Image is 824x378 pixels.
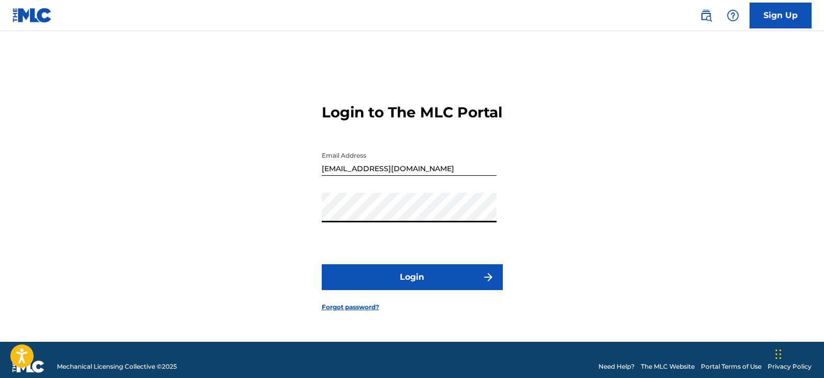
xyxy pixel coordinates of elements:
img: MLC Logo [12,8,52,23]
a: Portal Terms of Use [701,362,761,371]
a: Forgot password? [322,303,379,312]
h3: Login to The MLC Portal [322,103,502,122]
img: logo [12,360,44,373]
img: help [727,9,739,22]
a: Need Help? [598,362,635,371]
img: f7272a7cc735f4ea7f67.svg [482,271,495,283]
a: Public Search [696,5,716,26]
div: Widget de chat [772,328,824,378]
span: Mechanical Licensing Collective © 2025 [57,362,177,371]
img: search [700,9,712,22]
a: Privacy Policy [768,362,812,371]
div: Arrastrar [775,339,782,370]
button: Login [322,264,503,290]
iframe: Chat Widget [772,328,824,378]
a: The MLC Website [641,362,695,371]
a: Sign Up [750,3,812,28]
div: Help [723,5,743,26]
